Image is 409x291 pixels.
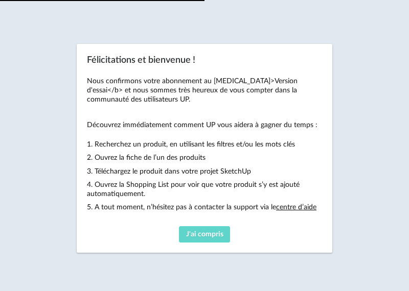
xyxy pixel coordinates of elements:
[87,180,322,199] p: 4. Ouvrez la Shopping List pour voir que votre produit s’y est ajouté automatiquement.
[87,203,322,212] p: 5. A tout moment, n’hésitez pas à contacter la support via le
[87,56,195,65] span: Félicitations et bienvenue !
[87,77,322,105] p: Nous confirmons votre abonnement au [MEDICAL_DATA]>Version d'essai</b> et nous sommes très heureu...
[87,167,322,176] p: 3. Téléchargez le produit dans votre projet SketchUp
[276,204,316,211] a: centre d’aide
[87,140,322,149] p: 1. Recherchez un produit, en utilisant les filtres et/ou les mots clés
[179,226,230,243] button: J'ai compris
[87,153,322,162] p: 2. Ouvrez la fiche de l’un des produits
[77,44,332,253] div: Félicitations et bienvenue !
[186,231,223,238] span: J'ai compris
[87,120,322,130] p: Découvrez immédiatement comment UP vous aidera à gagner du temps :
